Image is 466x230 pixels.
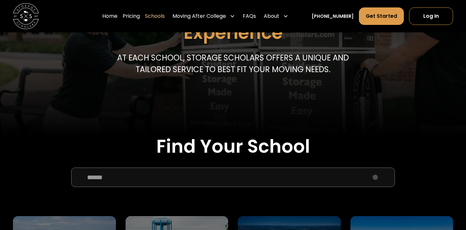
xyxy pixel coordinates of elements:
[115,52,351,75] p: At each school, storage scholars offers a unique and tailored service to best fit your Moving needs.
[409,7,453,25] a: Log In
[102,7,117,25] a: Home
[172,12,226,20] div: Moving After College
[145,7,165,25] a: Schools
[261,7,291,25] div: About
[13,3,39,29] img: Storage Scholars main logo
[78,3,388,42] h1: A Custom-Tailored Moving Experience
[264,12,279,20] div: About
[13,136,453,157] h2: Find Your School
[123,7,140,25] a: Pricing
[170,7,238,25] div: Moving After College
[243,7,256,25] a: FAQs
[312,13,354,20] a: [PHONE_NUMBER]
[359,7,404,25] a: Get Started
